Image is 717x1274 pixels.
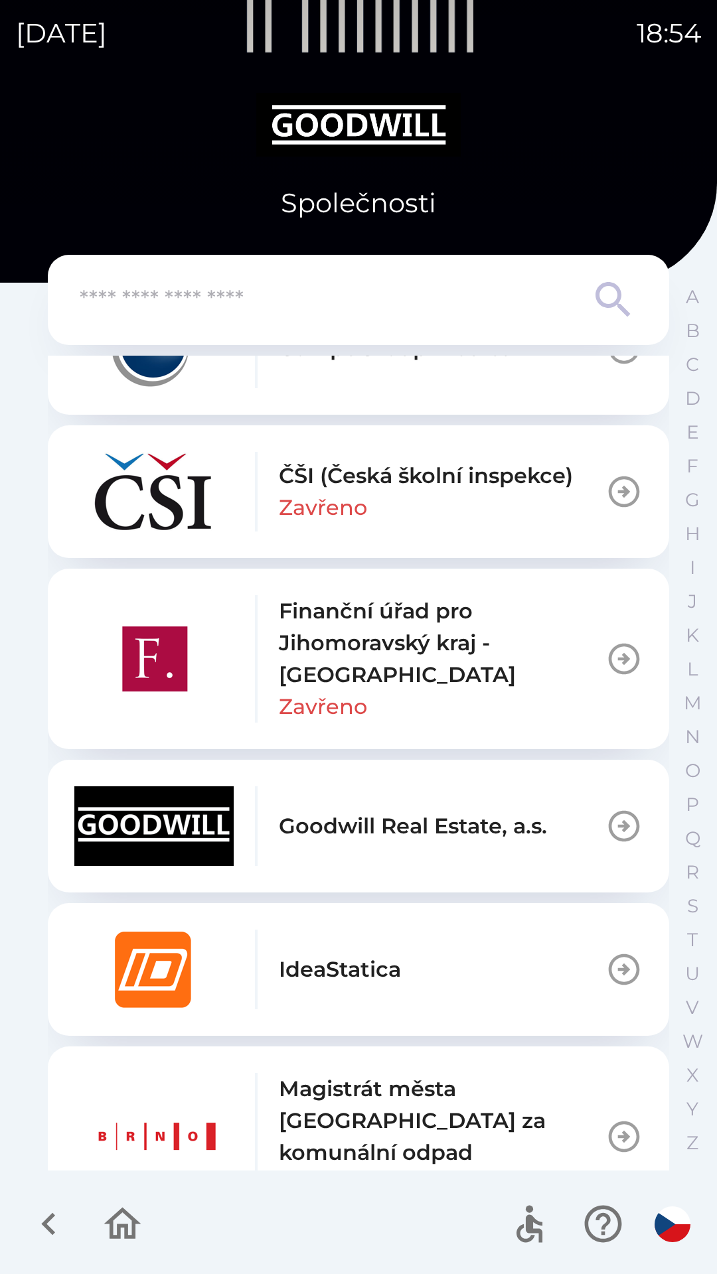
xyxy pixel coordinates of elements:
[676,855,709,889] button: R
[74,1097,234,1176] img: 781167fb-a683-4a2d-af59-44c794f75870.png
[74,930,234,1009] img: 17b21cc1-8296-46df-aa36-40924f947bb4.png
[676,280,709,314] button: A
[16,13,107,53] p: [DATE]
[48,425,669,558] button: ČŠI (Česká školní inspekce)Zavřeno
[687,658,698,681] p: L
[74,619,234,699] img: cd6cf5d7-658b-4e48-a4b5-f97cf786ba3a.png
[48,1046,669,1227] button: Magistrát města [GEOGRAPHIC_DATA] za komunální odpadZavřeno
[279,595,605,691] p: Finanční úřad pro Jihomoravský kraj - [GEOGRAPHIC_DATA]
[686,996,699,1019] p: V
[279,691,367,723] p: Zavřeno
[685,827,700,850] p: Q
[279,810,547,842] p: Goodwill Real Estate, a.s.
[676,957,709,991] button: U
[676,720,709,754] button: N
[686,455,698,478] p: F
[676,382,709,415] button: D
[279,1168,367,1200] p: Zavřeno
[685,488,700,512] p: G
[74,786,234,866] img: c2237a79-3e6a-474e-89a9-9d8305c11b67.png
[637,13,701,53] p: 18:54
[684,691,702,715] p: M
[686,319,700,342] p: B
[686,793,699,816] p: P
[686,1131,698,1155] p: Z
[676,754,709,788] button: O
[676,449,709,483] button: F
[676,517,709,551] button: H
[688,590,697,613] p: J
[685,725,700,748] p: N
[676,686,709,720] button: M
[676,314,709,348] button: B
[676,1025,709,1058] button: W
[685,387,700,410] p: D
[676,1092,709,1126] button: Y
[686,1097,698,1121] p: Y
[676,788,709,821] button: P
[48,760,669,892] button: Goodwill Real Estate, a.s.
[281,183,436,223] p: Společnosti
[676,348,709,382] button: C
[676,551,709,585] button: I
[682,1030,703,1053] p: W
[676,889,709,923] button: S
[676,923,709,957] button: T
[279,492,367,524] p: Zavřeno
[686,1064,698,1087] p: X
[686,861,699,884] p: R
[676,652,709,686] button: L
[686,624,699,647] p: K
[48,903,669,1036] button: IdeaStatica
[687,894,698,918] p: S
[676,1126,709,1160] button: Z
[279,1073,605,1168] p: Magistrát města [GEOGRAPHIC_DATA] za komunální odpad
[676,618,709,652] button: K
[48,569,669,749] button: Finanční úřad pro Jihomoravský kraj - [GEOGRAPHIC_DATA]Zavřeno
[685,759,700,782] p: O
[655,1206,690,1242] img: cs flag
[685,522,700,545] p: H
[279,954,401,985] p: IdeaStatica
[685,962,700,985] p: U
[48,93,669,157] img: Logo
[687,928,698,952] p: T
[676,415,709,449] button: E
[74,452,234,531] img: c768bd6f-fbd1-4328-863e-3119193856e2.png
[676,1058,709,1092] button: X
[279,460,573,492] p: ČŠI (Česká školní inspekce)
[686,353,699,376] p: C
[676,991,709,1025] button: V
[690,556,695,579] p: I
[676,585,709,618] button: J
[676,483,709,517] button: G
[686,285,699,309] p: A
[676,821,709,855] button: Q
[686,421,699,444] p: E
